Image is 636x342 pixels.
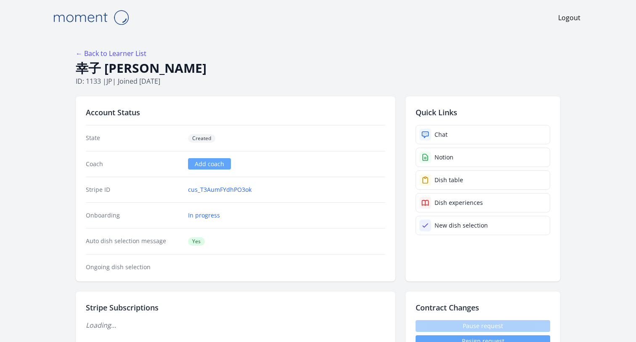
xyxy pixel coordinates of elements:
[188,134,215,143] span: Created
[416,125,550,144] a: Chat
[435,199,483,207] div: Dish experiences
[188,237,205,246] span: Yes
[558,13,580,23] a: Logout
[416,320,550,332] span: Pause request
[188,211,220,220] a: In progress
[86,106,385,118] h2: Account Status
[435,221,488,230] div: New dish selection
[416,106,550,118] h2: Quick Links
[86,211,181,220] dt: Onboarding
[435,153,453,162] div: Notion
[86,134,181,143] dt: State
[76,60,560,76] h1: 幸子 [PERSON_NAME]
[435,176,463,184] div: Dish table
[76,49,146,58] a: ← Back to Learner List
[76,76,560,86] p: ID: 1133 | | Joined [DATE]
[86,320,385,330] p: Loading...
[86,237,181,246] dt: Auto dish selection message
[416,148,550,167] a: Notion
[86,263,181,271] dt: Ongoing dish selection
[416,170,550,190] a: Dish table
[188,186,252,194] a: cus_T3AumFYdhPO3ok
[86,302,385,313] h2: Stripe Subscriptions
[106,77,112,86] span: jp
[416,302,550,313] h2: Contract Changes
[435,130,448,139] div: Chat
[416,216,550,235] a: New dish selection
[86,186,181,194] dt: Stripe ID
[49,7,133,28] img: Moment
[188,158,231,170] a: Add coach
[86,160,181,168] dt: Coach
[416,193,550,212] a: Dish experiences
